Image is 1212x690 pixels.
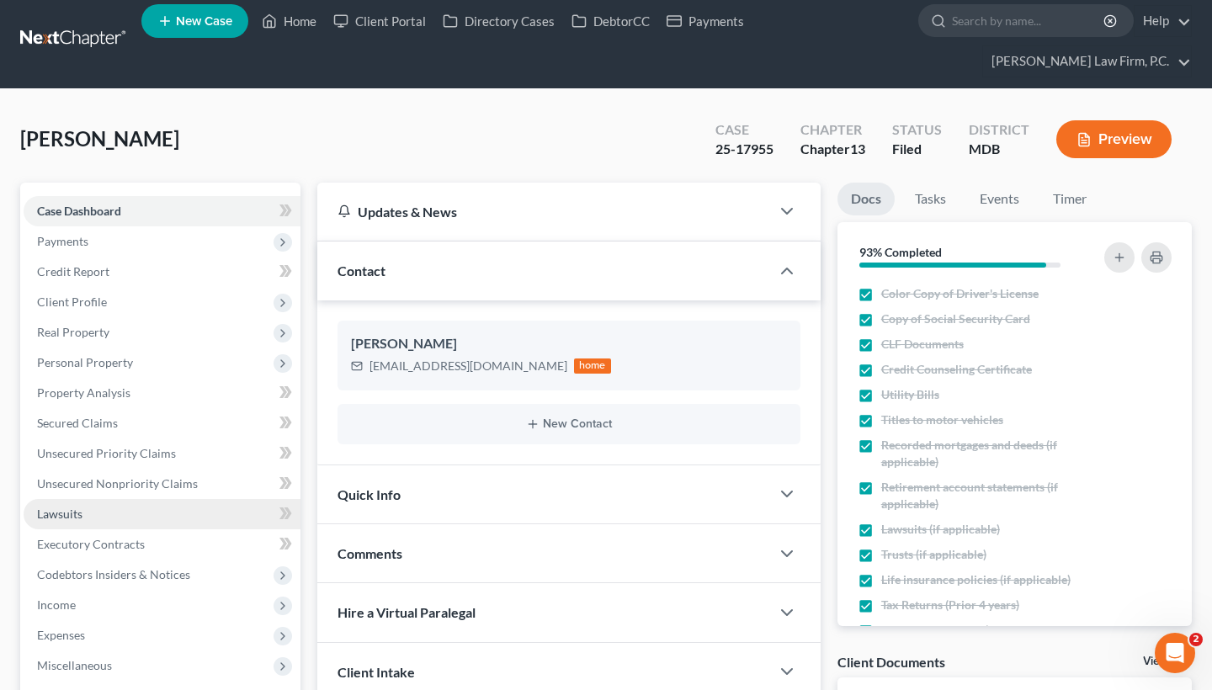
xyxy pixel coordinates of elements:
[1155,633,1195,673] iframe: Intercom live chat
[881,521,1000,538] span: Lawsuits (if applicable)
[881,285,1039,302] span: Color Copy of Driver's License
[800,140,865,159] div: Chapter
[338,263,385,279] span: Contact
[1143,655,1185,667] a: View All
[881,361,1032,378] span: Credit Counseling Certificate
[881,571,1071,588] span: Life insurance policies (if applicable)
[37,537,145,551] span: Executory Contracts
[37,658,112,672] span: Miscellaneous
[37,507,82,521] span: Lawsuits
[1135,6,1191,36] a: Help
[881,479,1089,512] span: Retirement account statements (if applicable)
[658,6,752,36] a: Payments
[369,358,567,374] div: [EMAIL_ADDRESS][DOMAIN_NAME]
[859,245,942,259] strong: 93% Completed
[24,257,300,287] a: Credit Report
[881,336,964,353] span: CLF Documents
[37,234,88,248] span: Payments
[253,6,325,36] a: Home
[338,664,415,680] span: Client Intake
[800,120,865,140] div: Chapter
[24,408,300,438] a: Secured Claims
[351,417,787,431] button: New Contact
[351,334,787,354] div: [PERSON_NAME]
[983,46,1191,77] a: [PERSON_NAME] Law Firm, P.C.
[338,486,401,502] span: Quick Info
[952,5,1106,36] input: Search by name...
[20,126,179,151] span: [PERSON_NAME]
[37,628,85,642] span: Expenses
[24,438,300,469] a: Unsecured Priority Claims
[37,597,76,612] span: Income
[37,385,130,400] span: Property Analysis
[37,416,118,430] span: Secured Claims
[1039,183,1100,215] a: Timer
[37,204,121,218] span: Case Dashboard
[338,203,750,220] div: Updates & News
[338,545,402,561] span: Comments
[37,295,107,309] span: Client Profile
[881,386,939,403] span: Utility Bills
[24,196,300,226] a: Case Dashboard
[37,446,176,460] span: Unsecured Priority Claims
[37,264,109,279] span: Credit Report
[892,140,942,159] div: Filed
[24,469,300,499] a: Unsecured Nonpriority Claims
[24,378,300,408] a: Property Analysis
[850,141,865,157] span: 13
[881,437,1089,470] span: Recorded mortgages and deeds (if applicable)
[24,499,300,529] a: Lawsuits
[881,411,1003,428] span: Titles to motor vehicles
[966,183,1033,215] a: Events
[434,6,563,36] a: Directory Cases
[837,183,895,215] a: Docs
[715,140,773,159] div: 25-17955
[176,15,232,28] span: New Case
[901,183,959,215] a: Tasks
[715,120,773,140] div: Case
[881,597,1019,613] span: Tax Returns (Prior 4 years)
[24,529,300,560] a: Executory Contracts
[969,120,1029,140] div: District
[1056,120,1172,158] button: Preview
[881,546,986,563] span: Trusts (if applicable)
[325,6,434,36] a: Client Portal
[881,310,1030,327] span: Copy of Social Security Card
[574,358,611,374] div: home
[1189,633,1203,646] span: 2
[37,325,109,339] span: Real Property
[881,622,1089,655] span: Income Documents (Continuing obligation until date of filing)
[338,604,476,620] span: Hire a Virtual Paralegal
[37,355,133,369] span: Personal Property
[37,567,190,581] span: Codebtors Insiders & Notices
[37,476,198,491] span: Unsecured Nonpriority Claims
[969,140,1029,159] div: MDB
[563,6,658,36] a: DebtorCC
[892,120,942,140] div: Status
[837,653,945,671] div: Client Documents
